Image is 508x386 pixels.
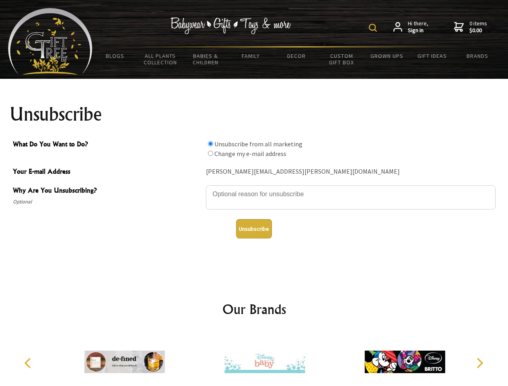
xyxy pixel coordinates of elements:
[208,151,213,156] input: What Do You Want to Do?
[171,17,291,34] img: Babywear - Gifts - Toys & more
[16,300,492,319] h2: Our Brands
[236,219,272,238] button: Unsubscribe
[319,47,364,71] a: Custom Gift Box
[408,27,428,34] strong: Sign in
[454,20,487,34] a: 0 items$0.00
[13,185,202,197] span: Why Are You Unsubscribing?
[214,150,286,158] label: Change my e-mail address
[471,354,488,372] button: Next
[13,139,202,151] span: What Do You Want to Do?
[183,47,228,71] a: Babies & Children
[408,20,428,34] span: Hi there,
[206,185,496,209] textarea: Why Are You Unsubscribing?
[13,166,202,178] span: Your E-mail Address
[13,197,202,207] span: Optional
[214,140,302,148] label: Unsubscribe from all marketing
[455,47,500,64] a: Brands
[138,47,183,71] a: All Plants Collection
[93,47,138,64] a: BLOGS
[393,20,428,34] a: Hi there,Sign in
[8,8,93,75] img: Babyware - Gifts - Toys and more...
[364,47,409,64] a: Grown Ups
[20,354,38,372] button: Previous
[274,47,319,64] a: Decor
[369,24,377,32] img: product search
[228,47,274,64] a: Family
[10,105,499,124] h1: Unsubscribe
[469,27,487,34] strong: $0.00
[208,141,213,146] input: What Do You Want to Do?
[206,166,496,178] div: [PERSON_NAME][EMAIL_ADDRESS][PERSON_NAME][DOMAIN_NAME]
[469,20,487,34] span: 0 items
[409,47,455,64] a: Gift Ideas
